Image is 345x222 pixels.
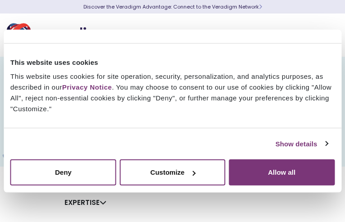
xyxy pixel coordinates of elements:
a: Discover the Veradigm Advantage: Connect to the Veradigm NetworkLearn More [83,3,262,10]
span: Learn More [259,3,262,10]
button: Toggle Navigation Menu [318,23,331,47]
a: Privacy Notice [62,83,112,91]
div: This website uses cookies for site operation, security, personalization, and analytics purposes, ... [10,71,335,114]
div: This website uses cookies [10,57,335,68]
a: Expertise [64,198,106,207]
a: Show details [276,138,328,149]
button: Allow all [229,159,335,186]
button: Deny [10,159,116,186]
img: Veradigm logo [7,20,115,50]
button: Customize [120,159,225,186]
